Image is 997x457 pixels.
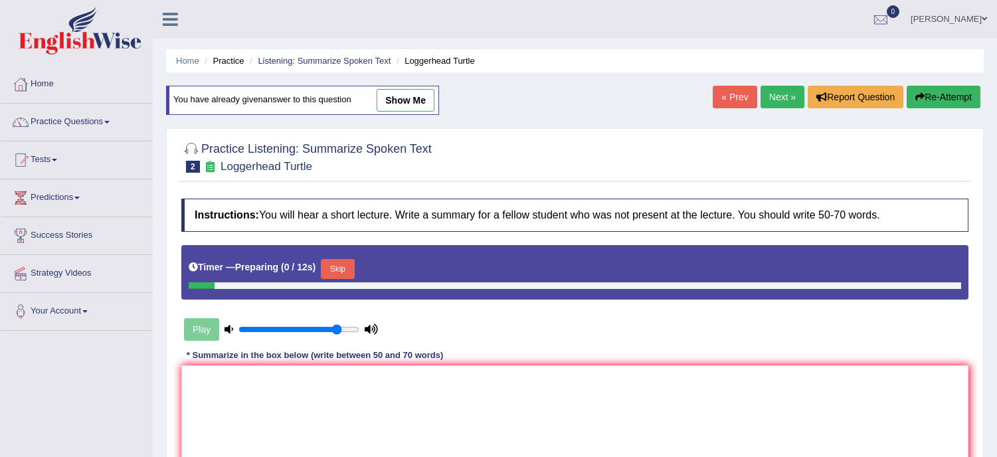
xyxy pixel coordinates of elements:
[195,209,259,221] b: Instructions:
[761,86,804,108] a: Next »
[887,5,900,18] span: 0
[1,66,152,99] a: Home
[393,54,475,67] li: Loggerhead Turtle
[321,259,354,279] button: Skip
[1,141,152,175] a: Tests
[1,104,152,137] a: Practice Questions
[1,217,152,250] a: Success Stories
[907,86,980,108] button: Re-Attempt
[713,86,757,108] a: « Prev
[176,56,199,66] a: Home
[181,139,432,173] h2: Practice Listening: Summarize Spoken Text
[181,349,448,362] div: * Summarize in the box below (write between 50 and 70 words)
[166,86,439,115] div: You have already given answer to this question
[181,199,968,232] h4: You will hear a short lecture. Write a summary for a fellow student who was not present at the le...
[258,56,391,66] a: Listening: Summarize Spoken Text
[186,161,200,173] span: 2
[313,262,316,272] b: )
[235,262,278,272] b: Preparing
[1,293,152,326] a: Your Account
[1,179,152,213] a: Predictions
[281,262,284,272] b: (
[201,54,244,67] li: Practice
[203,161,217,173] small: Exam occurring question
[1,255,152,288] a: Strategy Videos
[221,160,312,173] small: Loggerhead Turtle
[377,89,434,112] a: show me
[189,262,316,272] h5: Timer —
[808,86,903,108] button: Report Question
[284,262,313,272] b: 0 / 12s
